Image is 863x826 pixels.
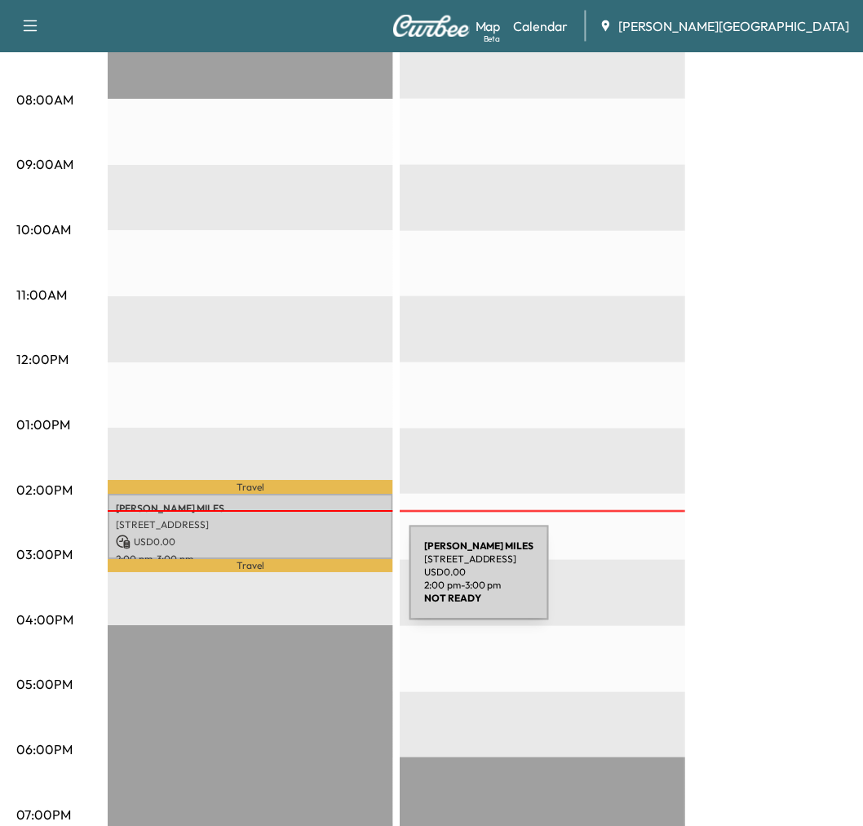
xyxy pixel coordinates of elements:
[116,535,385,550] p: USD 0.00
[108,560,393,573] p: Travel
[476,16,501,36] a: MapBeta
[619,16,850,36] span: [PERSON_NAME][GEOGRAPHIC_DATA]
[16,350,69,370] p: 12:00PM
[514,16,569,36] a: Calendar
[16,415,70,435] p: 01:00PM
[16,481,73,500] p: 02:00PM
[16,155,73,175] p: 09:00AM
[16,675,73,695] p: 05:00PM
[484,33,501,46] div: Beta
[392,15,471,38] img: Curbee Logo
[16,740,73,760] p: 06:00PM
[108,481,393,494] p: Travel
[16,806,71,825] p: 07:00PM
[16,286,67,305] p: 11:00AM
[16,545,73,565] p: 03:00PM
[16,91,73,110] p: 08:00AM
[116,553,385,566] p: 2:00 pm - 3:00 pm
[16,611,73,630] p: 04:00PM
[116,503,385,516] p: [PERSON_NAME] MILES
[16,220,71,240] p: 10:00AM
[116,519,385,532] p: [STREET_ADDRESS]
